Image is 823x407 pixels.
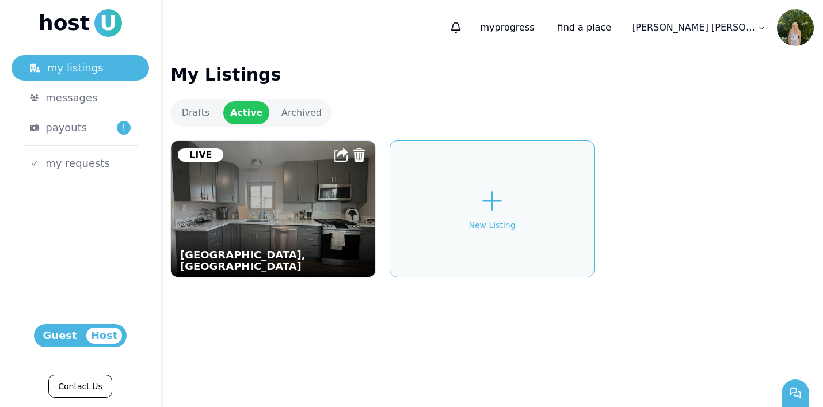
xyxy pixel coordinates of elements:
span: my [480,22,494,33]
a: my requests [12,151,149,176]
a: payouts! [12,115,149,140]
img: Share [334,148,348,162]
a: my listings [12,55,149,81]
a: [PERSON_NAME] [PERSON_NAME] [625,16,772,39]
img: San Diego, CA 92115, USA [161,134,385,283]
p: [GEOGRAPHIC_DATA], [GEOGRAPHIC_DATA] [180,249,375,272]
a: Drafts [173,101,219,124]
span: U [94,9,122,37]
span: ! [117,121,131,135]
a: find a place [548,16,620,39]
h1: My Listings [170,64,814,85]
a: San Diego, CA 92115, USA[GEOGRAPHIC_DATA], [GEOGRAPHIC_DATA]ShareTrashLive [170,140,376,277]
a: hostU [39,9,122,37]
a: Active [223,101,269,124]
div: my listings [30,60,131,76]
span: Guest [39,328,82,344]
a: Contact Us [48,375,112,398]
div: Live [178,148,223,162]
span: host [39,12,90,35]
p: [PERSON_NAME] [PERSON_NAME] [632,21,756,35]
img: Ella Freeman avatar [777,9,814,46]
span: payouts [45,120,87,136]
span: my requests [45,155,110,172]
a: Archived [274,101,329,124]
p: progress [471,16,543,39]
span: messages [45,90,97,106]
a: New Listing [390,140,595,277]
span: Host [86,328,123,344]
img: Trash [352,148,366,162]
a: messages [12,85,149,111]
